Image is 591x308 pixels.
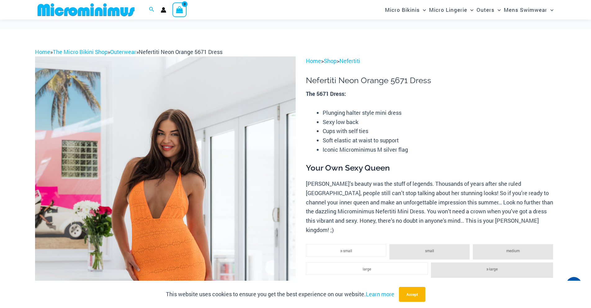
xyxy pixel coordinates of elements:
a: Learn more [366,290,394,298]
h3: Your Own Sexy Queen [306,163,556,173]
span: Menu Toggle [467,2,473,18]
span: Menu Toggle [547,2,553,18]
span: large [363,266,371,271]
a: The Micro Bikini Shop [53,48,108,56]
a: Mens SwimwearMenu ToggleMenu Toggle [502,2,555,18]
li: small [389,244,470,260]
a: Outerwear [110,48,136,56]
p: [PERSON_NAME]’s beauty was the stuff of legends. Thousands of years after she ruled [GEOGRAPHIC_D... [306,179,556,234]
a: Micro LingerieMenu ToggleMenu Toggle [428,2,475,18]
button: Accept [399,287,425,302]
li: medium [473,244,553,260]
span: medium [506,248,520,253]
li: Sexy low back [323,118,556,127]
a: Search icon link [149,6,154,14]
a: Home [35,48,50,56]
li: large [306,262,428,275]
strong: The 5671 Dress: [306,90,346,97]
p: This website uses cookies to ensure you get the best experience on our website. [166,290,394,299]
span: x-small [340,248,352,253]
span: Menu Toggle [420,2,426,18]
h1: Nefertiti Neon Orange 5671 Dress [306,76,556,85]
a: Shop [324,57,337,65]
span: Menu Toggle [495,2,501,18]
span: Micro Bikinis [385,2,420,18]
span: Mens Swimwear [504,2,547,18]
li: Cups with self ties [323,127,556,136]
span: Nefertiti Neon Orange 5671 Dress [139,48,222,56]
a: View Shopping Cart, empty [172,2,187,17]
a: Home [306,57,321,65]
a: Nefertiti [339,57,360,65]
span: x-large [486,266,498,271]
p: > > [306,56,556,66]
span: Micro Lingerie [429,2,467,18]
li: Plunging halter style mini dress [323,108,556,118]
li: Iconic Microminimus M silver flag [323,145,556,154]
span: » » » [35,48,222,56]
li: x-large [431,262,553,278]
nav: Site Navigation [383,1,556,19]
img: MM SHOP LOGO FLAT [35,3,137,17]
li: Soft elastic at waist to support [323,136,556,145]
a: OutersMenu ToggleMenu Toggle [475,2,502,18]
span: small [425,248,434,253]
span: Outers [477,2,495,18]
a: Account icon link [161,7,166,13]
a: Micro BikinisMenu ToggleMenu Toggle [383,2,428,18]
li: x-small [306,244,386,257]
